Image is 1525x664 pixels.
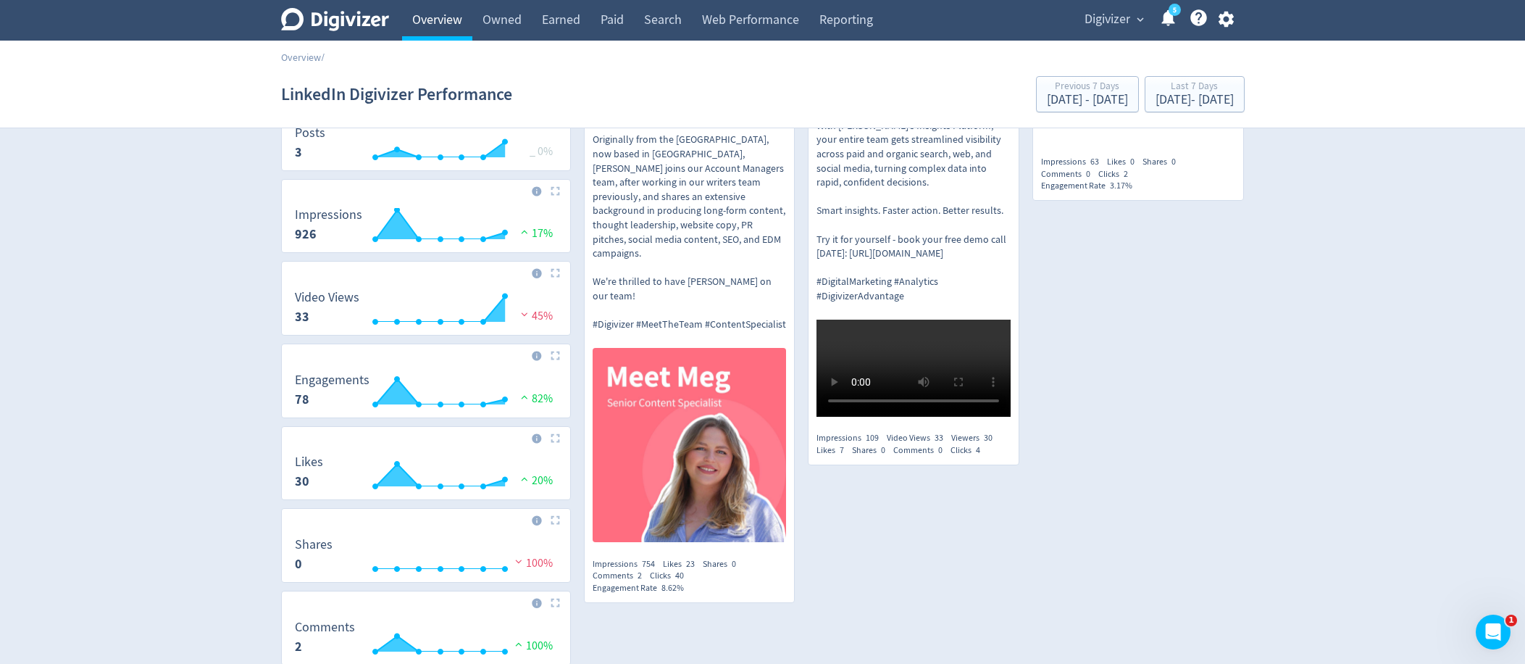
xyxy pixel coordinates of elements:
[1047,81,1128,94] div: Previous 7 Days
[288,126,564,165] svg: Posts 3
[893,444,950,457] div: Comments
[593,558,663,570] div: Impressions
[295,536,333,553] dt: Shares
[1124,168,1128,180] span: 2
[551,515,560,525] img: Placeholder
[951,432,1000,444] div: Viewers
[816,444,852,457] div: Likes
[1505,615,1517,626] span: 1
[551,351,560,360] img: Placeholder
[511,556,553,570] span: 100%
[1047,94,1128,107] div: [DATE] - [DATE]
[551,268,560,278] img: Placeholder
[517,226,532,237] img: positive-performance.svg
[950,444,988,457] div: Clicks
[1107,156,1142,168] div: Likes
[1476,615,1511,650] iframe: Intercom live chat
[1130,156,1135,167] span: 0
[1145,76,1245,112] button: Last 7 Days[DATE]- [DATE]
[1172,5,1176,15] text: 5
[1142,156,1184,168] div: Shares
[295,289,359,306] dt: Video Views
[517,309,532,320] img: negative-performance.svg
[816,76,1011,304] p: Unmatched precision. One powerful dashboard. With [PERSON_NAME]’s Insights Platform, your entire ...
[551,598,560,607] img: Placeholder
[809,14,1019,420] a: Digivizer10:32 AM [DATE] AEDTUnmatched precision. One powerful dashboard. With [PERSON_NAME]’s In...
[852,444,893,457] div: Shares
[288,373,564,412] svg: Engagements 78
[1156,94,1234,107] div: [DATE] - [DATE]
[517,473,553,488] span: 20%
[511,639,553,653] span: 100%
[517,309,553,323] span: 45%
[1098,168,1136,180] div: Clicks
[1090,156,1099,167] span: 63
[1134,13,1147,26] span: expand_more
[295,619,355,636] dt: Comments
[295,473,309,490] strong: 30
[511,639,526,650] img: positive-performance.svg
[517,391,532,402] img: positive-performance.svg
[517,391,553,406] span: 82%
[650,570,692,582] div: Clicks
[638,570,642,581] span: 2
[984,432,993,444] span: 30
[881,444,885,456] span: 0
[295,308,309,325] strong: 33
[1171,156,1176,167] span: 0
[816,432,887,444] div: Impressions
[661,582,684,594] span: 8.62%
[295,225,317,243] strong: 926
[295,144,302,161] strong: 3
[517,226,553,241] span: 17%
[593,570,650,582] div: Comments
[551,186,560,196] img: Placeholder
[887,432,951,444] div: Video Views
[281,51,321,64] a: Overview
[295,391,309,408] strong: 78
[530,144,553,159] span: _ 0%
[1169,4,1181,16] a: 5
[642,558,655,570] span: 754
[1085,8,1130,31] span: Digivizer
[866,432,879,444] span: 109
[551,433,560,443] img: Placeholder
[1079,8,1148,31] button: Digivizer
[1110,180,1132,191] span: 3.17%
[663,558,703,570] div: Likes
[703,558,744,570] div: Shares
[938,444,943,456] span: 0
[976,444,980,456] span: 4
[593,76,787,332] p: Say hello to [PERSON_NAME], our new Senior Content Specialist here at [GEOGRAPHIC_DATA]! Original...
[295,454,323,470] dt: Likes
[295,207,362,223] dt: Impressions
[288,538,564,576] svg: Shares 0
[1036,76,1139,112] button: Previous 7 Days[DATE] - [DATE]
[295,372,369,389] dt: Engagements
[675,570,684,581] span: 40
[732,558,736,570] span: 0
[288,621,564,659] svg: Comments 2
[295,555,302,573] strong: 0
[1086,168,1090,180] span: 0
[288,208,564,246] svg: Impressions 926
[1041,156,1107,168] div: Impressions
[935,432,943,444] span: 33
[585,14,795,546] a: Digivizer9:28 AM [DATE] AESTSay hello to [PERSON_NAME], our new Senior Content Specialist here at...
[288,455,564,494] svg: Likes 30
[1041,168,1098,180] div: Comments
[288,291,564,329] svg: Video Views 33
[1041,180,1140,192] div: Engagement Rate
[593,348,787,542] img: https://media.cf.digivizer.com/images/linkedin-1122014-urn:li:share:7379296062777466880-e784d5ef5...
[295,125,325,141] dt: Posts
[321,51,325,64] span: /
[511,556,526,567] img: negative-performance.svg
[593,582,692,594] div: Engagement Rate
[1156,81,1234,94] div: Last 7 Days
[1033,14,1243,144] a: Digivizer10:48 PM [DATE] AEDTWe're #hiring a new Agency Services Traffic Manager in [GEOGRAPHIC_D...
[686,558,695,570] span: 23
[295,638,302,655] strong: 2
[840,444,844,456] span: 7
[517,473,532,484] img: positive-performance.svg
[281,71,512,117] h1: LinkedIn Digivizer Performance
